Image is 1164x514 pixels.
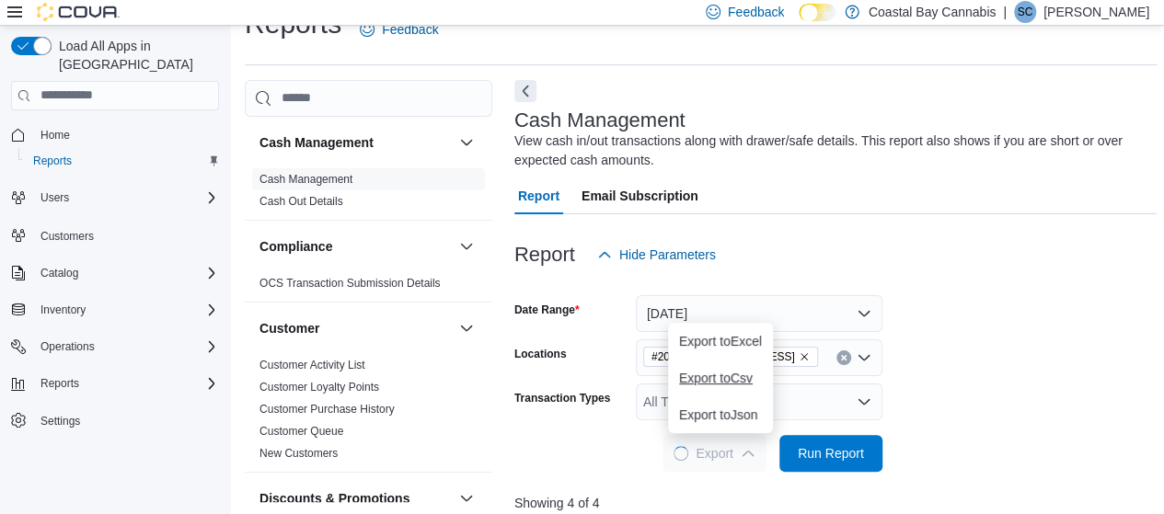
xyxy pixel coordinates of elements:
a: Cash Out Details [259,195,343,208]
button: Settings [4,407,226,434]
p: Coastal Bay Cannabis [869,1,997,23]
a: Cash Management [259,173,352,186]
span: Export to Excel [679,334,762,348]
label: Locations [514,347,567,361]
button: Customer [259,319,452,337]
button: Run Report [779,435,882,472]
span: Report [518,177,559,214]
button: Discounts & Promotions [259,489,452,508]
a: Home [33,124,77,146]
a: Settings [33,410,87,432]
span: Customer Purchase History [259,402,395,417]
span: Load All Apps in [GEOGRAPHIC_DATA] [52,37,219,74]
span: Catalog [33,262,219,284]
a: Feedback [352,11,445,48]
h3: Report [514,244,575,266]
button: Next [514,80,536,102]
span: Inventory [40,303,86,317]
span: Customer Queue [259,424,343,439]
nav: Complex example [11,114,219,482]
button: Inventory [33,299,93,321]
span: #203 - [STREET_ADDRESS] [651,348,795,366]
span: Reports [33,154,72,168]
button: Reports [18,148,226,174]
span: Users [40,190,69,205]
button: Users [4,185,226,211]
span: Hide Parameters [619,246,716,264]
a: New Customers [259,447,338,460]
button: Clear input [836,350,851,365]
a: Customers [33,225,101,247]
div: Sam Cornish [1014,1,1036,23]
button: Export toExcel [668,323,773,360]
button: Customer [455,317,478,339]
a: OCS Transaction Submission Details [259,277,441,290]
span: Run Report [798,444,864,463]
span: Reports [40,376,79,391]
label: Transaction Types [514,391,610,405]
span: Home [40,128,70,143]
span: Settings [40,414,80,428]
span: Customer Loyalty Points [259,380,379,394]
a: Customer Activity List [259,359,365,371]
div: View cash in/out transactions along with drawer/safe details. This report also shows if you are s... [514,131,1147,170]
button: Home [4,121,226,148]
span: Feedback [728,3,784,21]
p: [PERSON_NAME] [1043,1,1149,23]
span: Feedback [382,20,438,39]
button: Remove #203 - 442 Marine Dr. from selection in this group [799,351,810,362]
span: Users [33,187,219,209]
span: Cash Out Details [259,194,343,209]
button: Cash Management [455,131,478,154]
button: Discounts & Promotions [455,487,478,509]
div: Cash Management [245,168,492,220]
span: Inventory [33,299,219,321]
h3: Cash Management [259,133,374,152]
div: Compliance [245,272,492,302]
span: Export to Csv [679,371,762,385]
button: Inventory [4,297,226,323]
button: Reports [33,372,86,394]
span: Reports [33,372,219,394]
span: Email Subscription [582,177,698,214]
span: SC [1018,1,1033,23]
span: Settings [33,409,219,432]
a: Customer Loyalty Points [259,381,379,394]
p: | [1003,1,1007,23]
a: Customer Purchase History [259,403,395,416]
button: Export toJson [668,396,773,433]
img: Cova [37,3,120,21]
button: Compliance [455,235,478,257]
input: Dark Mode [799,4,835,22]
button: [DATE] [636,295,882,332]
span: Export [674,435,755,472]
button: Open list of options [857,350,871,365]
button: Catalog [4,260,226,286]
button: Export toCsv [668,360,773,396]
button: Open list of options [857,394,871,409]
span: OCS Transaction Submission Details [259,276,441,291]
button: LoadingExport [663,435,766,472]
button: Operations [4,334,226,360]
div: Customer [245,354,492,472]
span: Operations [40,339,95,354]
label: Date Range [514,303,580,317]
button: Cash Management [259,133,452,152]
button: Hide Parameters [590,236,723,273]
h3: Customer [259,319,319,337]
h3: Compliance [259,237,332,256]
p: Showing 4 of 4 [514,494,1157,512]
span: Home [33,123,219,146]
button: Compliance [259,237,452,256]
h3: Cash Management [514,109,686,131]
span: Customers [40,229,94,244]
span: Dark Mode [799,21,800,22]
button: Catalog [33,262,86,284]
span: New Customers [259,446,338,461]
span: Operations [33,336,219,358]
button: Operations [33,336,102,358]
span: Customer Activity List [259,358,365,372]
span: Reports [26,150,219,172]
span: Export to Json [679,407,762,422]
button: Users [33,187,76,209]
